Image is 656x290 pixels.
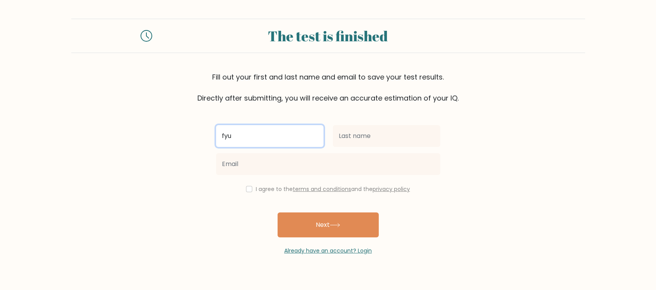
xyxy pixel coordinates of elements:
[284,247,372,255] a: Already have an account? Login
[373,185,410,193] a: privacy policy
[216,125,324,147] input: First name
[71,72,585,103] div: Fill out your first and last name and email to save your test results. Directly after submitting,...
[293,185,351,193] a: terms and conditions
[162,25,495,46] div: The test is finished
[278,212,379,237] button: Next
[216,153,440,175] input: Email
[256,185,410,193] label: I agree to the and the
[333,125,440,147] input: Last name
